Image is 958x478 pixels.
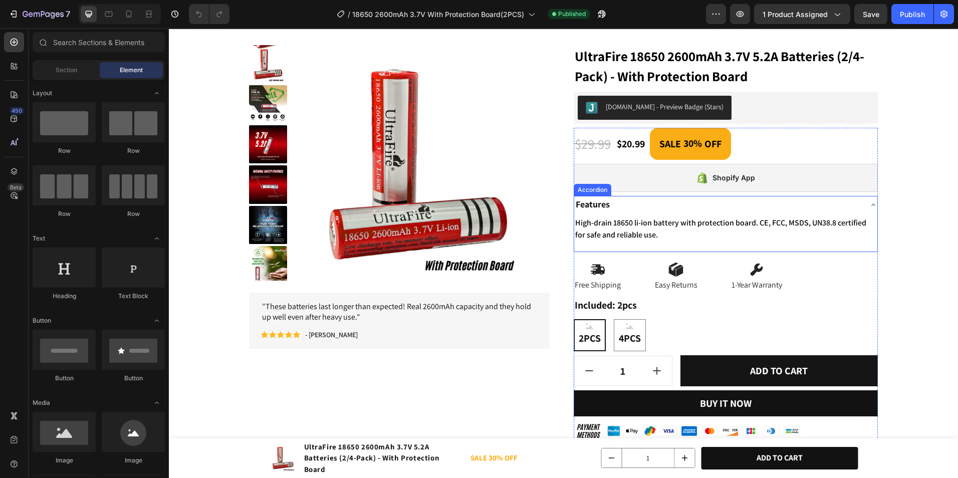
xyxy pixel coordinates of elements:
div: Undo/Redo [189,4,229,24]
h1: UltraFire 18650 2600mAh 3.7V 5.2A Batteries (2/4-Pack) - With Protection Board [134,412,295,448]
span: Media [33,398,50,407]
div: Buy it now [531,366,583,384]
button: Add to cart [512,327,709,358]
button: 7 [4,4,75,24]
input: quantity [452,420,506,439]
button: Add To Cart [532,419,689,441]
div: OFF [534,108,554,124]
div: Button [33,374,96,383]
div: $29.99 [405,105,443,127]
div: Row [102,146,165,155]
span: Layout [33,89,52,98]
div: [DOMAIN_NAME] - Preview Badge (Stars) [437,74,555,84]
div: Row [33,209,96,218]
button: decrement [432,420,452,439]
span: 1 product assigned [763,9,828,20]
img: PAY.svg [405,392,709,414]
span: 18650 2600mAh 3.7V With Protection Board(2PCS) [352,9,524,20]
p: Free Shipping [406,252,452,263]
button: 1 product assigned [754,4,850,24]
img: 18650 2600mAh 3.7V Rechargeable Batteries (2-Pack) - With Protection Board - UltraFire [100,416,128,444]
span: Save [863,10,879,19]
p: 1-Year Warranty [563,252,613,263]
div: Add to cart [581,335,639,350]
div: 30% [514,108,534,123]
div: Button [102,374,165,383]
span: Text [33,234,45,243]
button: increment [473,328,503,357]
div: Row [102,209,165,218]
span: Toggle open [149,85,165,101]
span: 2PCS [408,301,434,319]
p: 7 [66,8,70,20]
span: Published [558,10,586,19]
button: decrement [405,328,435,357]
span: Toggle open [149,230,165,247]
span: Section [56,66,77,75]
div: Image [102,456,165,465]
div: $20.99 [447,107,477,124]
img: Judgeme.png [417,74,429,86]
div: Shopify App [544,144,586,156]
span: Button [33,316,51,325]
button: Buy it now [405,362,709,388]
div: Publish [900,9,925,20]
span: / [348,9,350,20]
button: Judge.me - Preview Badge (Stars) [409,68,563,92]
div: Heading [33,292,96,301]
span: Element [120,66,143,75]
iframe: Design area [169,28,958,478]
legend: included: 2pcs [405,267,469,287]
span: Toggle open [149,395,165,411]
input: Search Sections & Elements [33,32,165,52]
div: Row [33,146,96,155]
div: Image [33,456,96,465]
div: Beta [8,183,24,191]
div: Accordion [407,157,440,166]
p: SALE 30% OFF [302,424,425,436]
input: quantity [435,328,473,357]
strong: Features [407,170,441,182]
span: Toggle open [149,313,165,329]
button: Save [854,4,887,24]
div: Text Block [102,292,165,301]
div: 450 [10,107,24,115]
span: 4PCS [448,301,474,319]
button: increment [506,420,526,439]
p: Easy Returns [486,252,529,263]
button: Publish [891,4,933,24]
div: SALE [489,108,514,124]
div: Add To Cart [588,423,634,437]
span: High-drain 18650 li-ion battery with protection board. CE, FCC, MSDS, UN38.8 certified for safe a... [406,189,697,212]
